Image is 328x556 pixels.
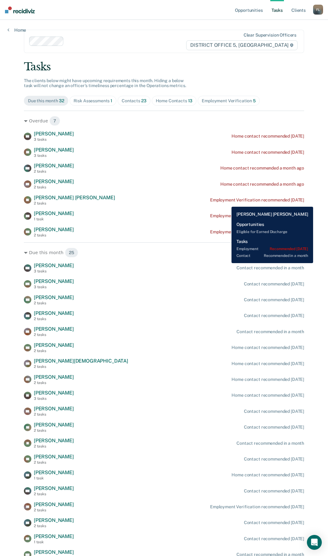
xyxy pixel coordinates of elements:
[141,98,146,103] span: 23
[34,169,74,174] div: 2 tasks
[34,333,74,337] div: 2 tasks
[244,536,304,541] div: Contact recommended [DATE]
[34,396,74,401] div: 3 tasks
[34,163,74,169] span: [PERSON_NAME]
[34,210,74,216] span: [PERSON_NAME]
[231,134,304,139] div: Home contact recommended [DATE]
[34,470,74,475] span: [PERSON_NAME]
[34,540,74,544] div: 1 task
[34,364,128,369] div: 2 tasks
[231,345,304,350] div: Home contact recommended [DATE]
[34,349,74,353] div: 2 tasks
[253,98,256,103] span: 5
[49,116,60,126] span: 7
[34,294,74,300] span: [PERSON_NAME]
[24,248,304,258] div: Due this month 25
[34,131,74,137] span: [PERSON_NAME]
[244,313,304,318] div: Contact recommended [DATE]
[122,98,146,104] div: Contacts
[34,517,74,523] span: [PERSON_NAME]
[34,549,74,555] span: [PERSON_NAME]
[220,165,304,171] div: Home contact recommended a month ago
[34,185,74,189] div: 2 tasks
[24,116,304,126] div: Overdue 7
[231,361,304,366] div: Home contact recommended [DATE]
[34,263,74,268] span: [PERSON_NAME]
[34,438,74,443] span: [PERSON_NAME]
[313,5,323,15] div: F L
[244,409,304,414] div: Contact recommended [DATE]
[313,5,323,15] button: FL
[244,425,304,430] div: Contact recommended [DATE]
[156,98,193,104] div: Home Contacts
[34,358,128,364] span: [PERSON_NAME][DEMOGRAPHIC_DATA]
[5,7,35,13] img: Recidiviz
[34,524,74,528] div: 2 tasks
[34,374,74,380] span: [PERSON_NAME]
[24,60,304,73] div: Tasks
[34,381,74,385] div: 2 tasks
[34,406,74,412] span: [PERSON_NAME]
[34,137,74,142] div: 3 tasks
[34,342,74,348] span: [PERSON_NAME]
[34,301,74,305] div: 2 tasks
[34,217,74,221] div: 1 task
[210,197,304,203] div: Employment Verification recommended [DATE]
[34,153,74,158] div: 3 tasks
[34,278,74,284] span: [PERSON_NAME]
[34,444,74,448] div: 2 tasks
[34,233,74,237] div: 2 tasks
[34,147,74,153] span: [PERSON_NAME]
[34,195,115,201] span: [PERSON_NAME] [PERSON_NAME]
[34,412,74,417] div: 2 tasks
[34,428,74,433] div: 2 tasks
[34,492,74,496] div: 2 tasks
[24,78,186,88] span: The clients below might have upcoming requirements this month. Hiding a below task will not chang...
[210,213,304,218] div: Employment Verification recommended [DATE]
[34,476,74,480] div: 1 task
[210,229,304,235] div: Employment Verification recommended [DATE]
[236,265,304,271] div: Contact recommended in a month
[34,390,74,396] span: [PERSON_NAME]
[7,27,26,33] a: Home
[34,508,74,512] div: 2 tasks
[28,98,64,104] div: Due this month
[231,472,304,478] div: Home contact recommended [DATE]
[210,504,304,510] div: Employment Verification recommended [DATE]
[34,422,74,428] span: [PERSON_NAME]
[231,150,304,155] div: Home contact recommended [DATE]
[34,326,74,332] span: [PERSON_NAME]
[34,310,74,316] span: [PERSON_NAME]
[186,40,298,50] span: DISTRICT OFFICE 5, [GEOGRAPHIC_DATA]
[34,201,115,205] div: 2 tasks
[244,457,304,462] div: Contact recommended [DATE]
[74,98,113,104] div: Risk Assessments
[34,179,74,184] span: [PERSON_NAME]
[244,33,296,38] div: Clear supervision officers
[34,285,74,289] div: 3 tasks
[244,520,304,525] div: Contact recommended [DATE]
[236,441,304,446] div: Contact recommended in a month
[220,182,304,187] div: Home contact recommended a month ago
[34,460,74,465] div: 2 tasks
[236,329,304,334] div: Contact recommended in a month
[65,248,78,258] span: 25
[34,317,74,321] div: 2 tasks
[202,98,256,104] div: Employment Verification
[110,98,112,103] span: 1
[34,533,74,539] span: [PERSON_NAME]
[188,98,193,103] span: 13
[34,227,74,232] span: [PERSON_NAME]
[307,535,322,550] div: Open Intercom Messenger
[34,501,74,507] span: [PERSON_NAME]
[59,98,64,103] span: 32
[34,454,74,460] span: [PERSON_NAME]
[34,269,74,273] div: 3 tasks
[244,297,304,302] div: Contact recommended [DATE]
[231,377,304,382] div: Home contact recommended [DATE]
[244,488,304,494] div: Contact recommended [DATE]
[34,485,74,491] span: [PERSON_NAME]
[244,281,304,287] div: Contact recommended [DATE]
[231,393,304,398] div: Home contact recommended [DATE]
